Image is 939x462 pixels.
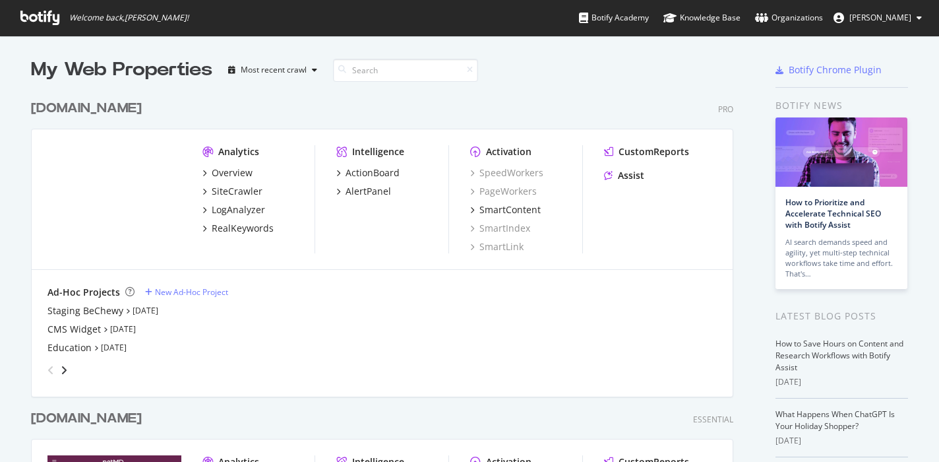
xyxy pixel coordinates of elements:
[336,185,391,198] a: AlertPanel
[31,409,147,428] a: [DOMAIN_NAME]
[579,11,649,24] div: Botify Academy
[69,13,189,23] span: Welcome back, [PERSON_NAME] !
[470,185,537,198] a: PageWorkers
[775,409,895,432] a: What Happens When ChatGPT Is Your Holiday Shopper?
[619,145,689,158] div: CustomReports
[775,309,908,323] div: Latest Blog Posts
[785,237,897,279] div: AI search demands speed and agility, yet multi-step technical workflows take time and effort. Tha...
[47,341,92,354] a: Education
[775,63,882,77] a: Botify Chrome Plugin
[618,169,644,182] div: Assist
[663,11,741,24] div: Knowledge Base
[755,11,823,24] div: Organizations
[155,286,228,298] div: New Ad-Hoc Project
[241,66,307,74] div: Most recent crawl
[202,185,262,198] a: SiteCrawler
[718,104,733,115] div: Pro
[47,286,120,299] div: Ad-Hoc Projects
[47,323,101,336] a: CMS Widget
[775,435,908,447] div: [DATE]
[604,169,644,182] a: Assist
[212,222,274,235] div: RealKeywords
[336,166,400,180] a: ActionBoard
[212,166,253,180] div: Overview
[101,342,127,353] a: [DATE]
[470,166,543,180] a: SpeedWorkers
[775,98,908,113] div: Botify news
[789,63,882,77] div: Botify Chrome Plugin
[31,57,212,83] div: My Web Properties
[775,117,907,187] img: How to Prioritize and Accelerate Technical SEO with Botify Assist
[479,203,541,216] div: SmartContent
[31,99,142,118] div: [DOMAIN_NAME]
[470,203,541,216] a: SmartContent
[202,166,253,180] a: Overview
[470,240,524,253] a: SmartLink
[346,185,391,198] div: AlertPanel
[823,7,932,28] button: [PERSON_NAME]
[145,286,228,298] a: New Ad-Hoc Project
[133,305,158,316] a: [DATE]
[47,145,181,252] img: www.chewy.com
[31,409,142,428] div: [DOMAIN_NAME]
[604,145,689,158] a: CustomReports
[346,166,400,180] div: ActionBoard
[42,360,59,381] div: angle-left
[110,323,136,335] a: [DATE]
[849,12,911,23] span: Eva Langelotti
[775,338,903,373] a: How to Save Hours on Content and Research Workflows with Botify Assist
[212,185,262,198] div: SiteCrawler
[218,145,259,158] div: Analytics
[202,203,265,216] a: LogAnalyzer
[223,59,322,81] button: Most recent crawl
[333,59,478,82] input: Search
[31,99,147,118] a: [DOMAIN_NAME]
[470,222,530,235] a: SmartIndex
[775,376,908,388] div: [DATE]
[47,304,123,317] a: Staging BeChewy
[693,414,733,425] div: Essential
[212,203,265,216] div: LogAnalyzer
[59,364,69,377] div: angle-right
[785,197,881,230] a: How to Prioritize and Accelerate Technical SEO with Botify Assist
[486,145,531,158] div: Activation
[352,145,404,158] div: Intelligence
[202,222,274,235] a: RealKeywords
